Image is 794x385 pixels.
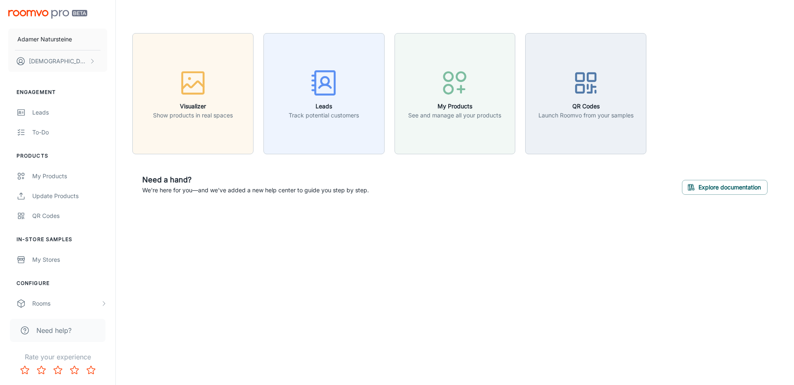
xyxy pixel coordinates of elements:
button: VisualizerShow products in real spaces [132,33,254,154]
p: Adamer Natursteine [17,35,72,44]
button: [DEMOGRAPHIC_DATA] Zor [8,50,107,72]
h6: QR Codes [538,102,634,111]
a: QR CodesLaunch Roomvo from your samples [525,89,646,97]
a: LeadsTrack potential customers [263,89,385,97]
div: My Products [32,172,107,181]
a: My ProductsSee and manage all your products [395,89,516,97]
p: See and manage all your products [408,111,501,120]
h6: My Products [408,102,501,111]
p: Show products in real spaces [153,111,233,120]
button: My ProductsSee and manage all your products [395,33,516,154]
h6: Leads [289,102,359,111]
button: LeadsTrack potential customers [263,33,385,154]
div: Update Products [32,191,107,201]
button: QR CodesLaunch Roomvo from your samples [525,33,646,154]
p: We're here for you—and we've added a new help center to guide you step by step. [142,186,369,195]
h6: Visualizer [153,102,233,111]
p: [DEMOGRAPHIC_DATA] Zor [29,57,87,66]
p: Launch Roomvo from your samples [538,111,634,120]
a: Explore documentation [682,182,768,191]
div: QR Codes [32,211,107,220]
h6: Need a hand? [142,174,369,186]
button: Explore documentation [682,180,768,195]
p: Track potential customers [289,111,359,120]
img: Roomvo PRO Beta [8,10,87,19]
div: Leads [32,108,107,117]
div: To-do [32,128,107,137]
button: Adamer Natursteine [8,29,107,50]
